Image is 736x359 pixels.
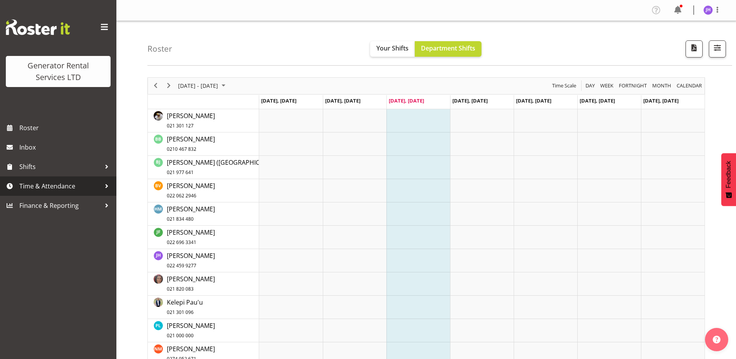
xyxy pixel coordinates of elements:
span: Inbox [19,141,113,153]
button: Time Scale [551,81,578,91]
span: 021 000 000 [167,332,194,339]
td: Katherine Lothian resource [148,272,259,296]
td: Hamish MacMillan resource [148,202,259,226]
div: Sep 29 - Oct 05, 2025 [175,78,230,94]
span: Shifts [19,161,101,173]
a: Kelepi Pau'u021 301 096 [167,298,203,316]
a: [PERSON_NAME]022 696 3341 [167,228,215,246]
a: [PERSON_NAME]021 301 127 [167,111,215,130]
td: Ben Bennington resource [148,132,259,156]
span: [PERSON_NAME] [167,321,215,339]
span: [DATE], [DATE] [452,97,488,104]
button: Timeline Month [651,81,673,91]
span: [PERSON_NAME] [167,205,215,223]
span: [PERSON_NAME] ([GEOGRAPHIC_DATA]) Jordan [167,158,303,176]
button: Your Shifts [370,41,415,57]
span: [DATE], [DATE] [389,97,424,104]
button: Feedback - Show survey [721,153,736,206]
div: previous period [149,78,162,94]
span: Day [585,81,596,91]
h4: Roster [147,44,172,53]
div: Generator Rental Services LTD [14,60,103,83]
img: james-hilhorst5206.jpg [703,5,713,15]
span: 021 301 127 [167,122,194,129]
span: Your Shifts [376,44,409,52]
a: [PERSON_NAME]022 459 9277 [167,251,215,270]
span: 021 820 083 [167,286,194,292]
span: 022 062 2946 [167,192,196,199]
span: Week [599,81,614,91]
span: [DATE], [DATE] [261,97,296,104]
button: Previous [151,81,161,91]
td: Brendan (Paris) Jordan resource [148,156,259,179]
td: Jack Ford resource [148,226,259,249]
span: [PERSON_NAME] [167,251,215,269]
button: Filter Shifts [709,40,726,58]
span: Time Scale [551,81,577,91]
td: Brenton Vanzwol resource [148,179,259,202]
td: Kelepi Pau'u resource [148,296,259,319]
button: October 2025 [177,81,229,91]
span: [PERSON_NAME] [167,228,215,246]
span: Feedback [725,161,732,188]
span: 022 696 3341 [167,239,196,246]
button: Department Shifts [415,41,481,57]
span: 021 977 641 [167,169,194,176]
a: [PERSON_NAME]021 820 083 [167,274,215,293]
span: 0210 467 832 [167,146,196,152]
a: [PERSON_NAME]021 000 000 [167,321,215,340]
button: Next [164,81,174,91]
img: Rosterit website logo [6,19,70,35]
td: Andrew Crenfeldt resource [148,109,259,132]
span: Roster [19,122,113,134]
span: [DATE], [DATE] [325,97,360,104]
a: [PERSON_NAME]0210 467 832 [167,134,215,153]
span: 021 834 480 [167,216,194,222]
span: Time & Attendance [19,180,101,192]
button: Timeline Week [599,81,615,91]
span: [DATE], [DATE] [516,97,551,104]
span: calendar [676,81,703,91]
button: Month [675,81,703,91]
span: [DATE], [DATE] [643,97,679,104]
span: Month [651,81,672,91]
span: Department Shifts [421,44,475,52]
span: 021 301 096 [167,309,194,315]
span: Finance & Reporting [19,200,101,211]
a: [PERSON_NAME]022 062 2946 [167,181,215,200]
div: next period [162,78,175,94]
span: [PERSON_NAME] [167,181,215,199]
button: Download a PDF of the roster according to the set date range. [686,40,703,58]
button: Fortnight [618,81,648,91]
span: [PERSON_NAME] [167,112,215,129]
span: [DATE], [DATE] [580,97,615,104]
span: [PERSON_NAME] [167,275,215,293]
img: help-xxl-2.png [713,336,720,343]
span: Kelepi Pau'u [167,298,203,316]
button: Timeline Day [584,81,596,91]
a: [PERSON_NAME]021 834 480 [167,204,215,223]
td: Lile Srsa resource [148,319,259,342]
span: [PERSON_NAME] [167,135,215,153]
a: [PERSON_NAME] ([GEOGRAPHIC_DATA]) Jordan021 977 641 [167,158,303,176]
span: 022 459 9277 [167,262,196,269]
td: James Hilhorst resource [148,249,259,272]
span: [DATE] - [DATE] [177,81,219,91]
